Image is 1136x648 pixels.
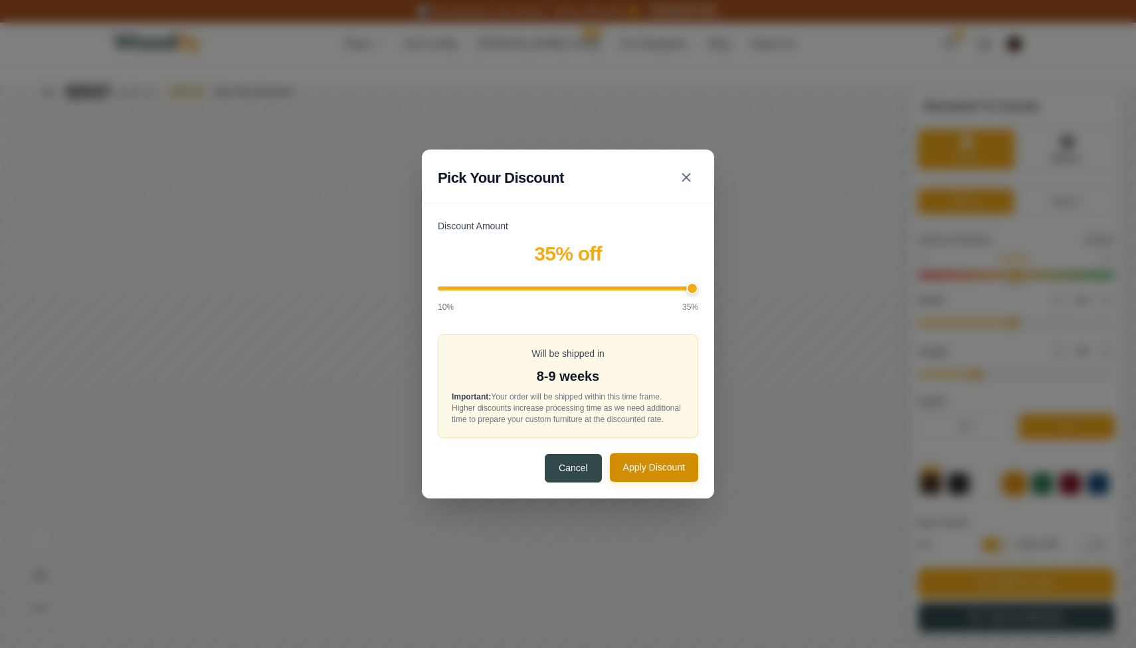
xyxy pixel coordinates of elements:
button: Cancel [545,454,602,483]
div: 35 % off [438,239,698,269]
strong: Important: [452,392,491,401]
span: 35% [682,301,698,313]
button: Apply Discount [610,453,698,482]
div: 8-9 weeks [452,366,684,386]
div: Will be shipped in [452,347,684,361]
span: 10% [438,301,454,313]
div: Your order will be shipped within this time frame. Higher discounts increase processing time as w... [452,391,684,425]
h2: Pick Your Discount [438,167,564,189]
label: Discount Amount [438,219,698,233]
